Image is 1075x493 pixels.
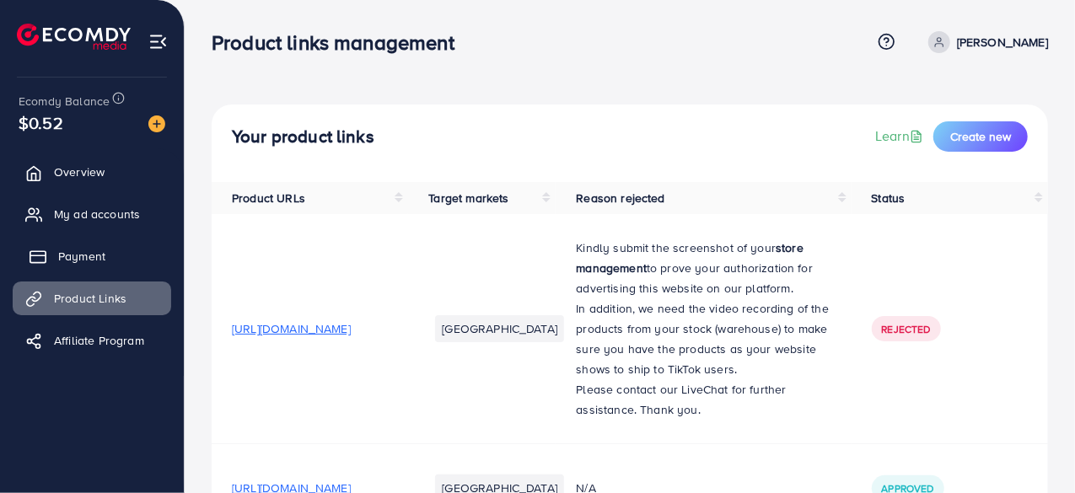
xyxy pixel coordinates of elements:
[435,315,564,342] li: [GEOGRAPHIC_DATA]
[922,31,1048,53] a: [PERSON_NAME]
[232,320,351,337] span: [URL][DOMAIN_NAME]
[576,379,830,420] p: Please contact our LiveChat for further assistance. Thank you.
[232,190,305,206] span: Product URLs
[19,110,63,135] span: $0.52
[576,298,830,379] p: In addition, we need the video recording of the products from your stock (warehouse) to make sure...
[13,324,171,357] a: Affiliate Program
[54,163,105,180] span: Overview
[882,322,931,336] span: Rejected
[54,206,140,222] span: My ad accounts
[212,30,468,55] h3: Product links management
[13,239,171,273] a: Payment
[54,332,144,349] span: Affiliate Program
[232,126,374,147] h4: Your product links
[576,190,664,206] span: Reason rejected
[13,281,171,315] a: Product Links
[19,93,110,110] span: Ecomdy Balance
[58,248,105,265] span: Payment
[13,155,171,189] a: Overview
[1003,417,1062,480] iframe: Chat
[54,290,126,307] span: Product Links
[576,238,830,298] p: Kindly submit the screenshot of your to prove your authorization for advertising this website on ...
[148,32,168,51] img: menu
[17,24,131,50] img: logo
[872,190,906,206] span: Status
[875,126,927,146] a: Learn
[428,190,508,206] span: Target markets
[148,115,165,132] img: image
[933,121,1028,152] button: Create new
[13,197,171,231] a: My ad accounts
[950,128,1011,145] span: Create new
[957,32,1048,52] p: [PERSON_NAME]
